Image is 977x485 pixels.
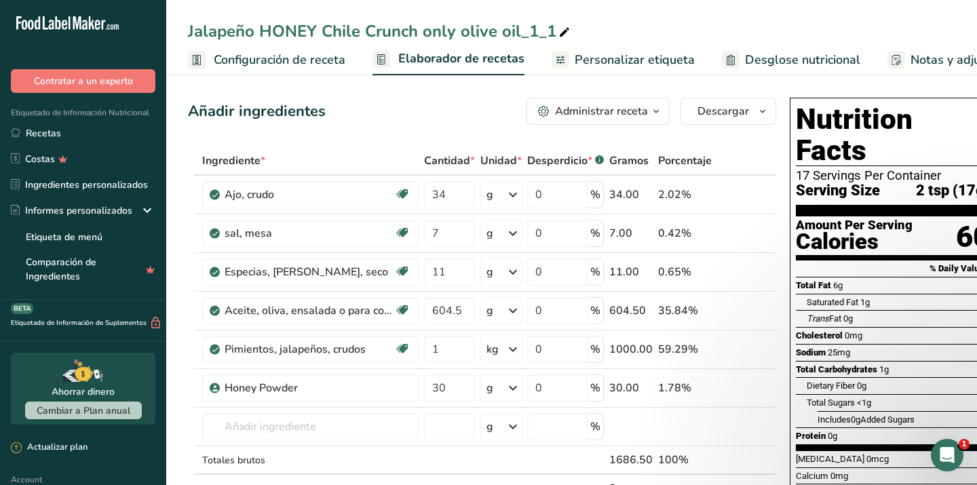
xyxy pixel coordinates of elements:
[796,454,864,464] span: [MEDICAL_DATA]
[424,153,475,169] span: Cantidad
[25,402,142,419] button: Cambiar a Plan anual
[845,330,862,341] span: 0mg
[486,264,493,280] div: g
[860,297,870,307] span: 1g
[833,280,843,290] span: 6g
[225,264,394,280] div: Especias, [PERSON_NAME], seco
[857,397,871,408] span: <1g
[807,297,858,307] span: Saturated Fat
[807,313,841,324] span: Fat
[807,381,855,391] span: Dietary Fiber
[225,225,394,241] div: sal, mesa
[225,303,394,319] div: Aceite, oliva, ensalada o para cocinar
[486,225,493,241] div: g
[609,303,653,319] div: 604.50
[188,19,573,43] div: Jalapeño HONEY Chile Crunch only olive oil_1_1
[398,50,524,68] span: Elaborador de recetas
[796,182,880,199] span: Serving Size
[796,280,831,290] span: Total Fat
[828,347,850,357] span: 25mg
[658,187,712,203] div: 2.02%
[879,364,889,374] span: 1g
[609,341,653,357] div: 1000.00
[372,43,524,76] a: Elaborador de recetas
[931,439,963,471] iframe: Intercom live chat
[486,187,493,203] div: g
[526,98,670,125] button: Administrar receta
[486,341,499,357] div: kg
[11,303,33,314] div: BETA
[796,330,843,341] span: Cholesterol
[202,413,419,440] input: Añadir ingrediente
[796,471,828,481] span: Calcium
[830,471,848,481] span: 0mg
[681,98,776,125] button: Descargar
[575,51,695,69] span: Personalizar etiqueta
[188,100,326,123] div: Añadir ingredientes
[851,414,860,425] span: 0g
[658,153,712,169] span: Porcentaje
[609,187,653,203] div: 34.00
[609,264,653,280] div: 11.00
[37,404,130,417] span: Cambiar a Plan anual
[202,153,265,169] span: Ingrediente
[658,303,712,319] div: 35.84%
[796,431,826,441] span: Protein
[796,347,826,357] span: Sodium
[866,454,889,464] span: 0mcg
[609,153,649,169] span: Gramos
[959,439,970,450] span: 1
[722,45,860,75] a: Desglose nutricional
[658,264,712,280] div: 0.65%
[11,69,155,93] button: Contratar a un experto
[225,341,394,357] div: Pimientos, jalapeños, crudos
[745,51,860,69] span: Desglose nutricional
[188,45,345,75] a: Configuración de receta
[527,153,604,169] div: Desperdicio
[796,364,877,374] span: Total Carbohydrates
[807,397,855,408] span: Total Sugars
[658,225,712,241] div: 0.42%
[857,381,866,391] span: 0g
[225,380,394,396] div: Honey Powder
[658,452,712,468] div: 100%
[609,380,653,396] div: 30.00
[697,103,749,119] span: Descargar
[807,313,829,324] i: Trans
[11,203,132,218] div: Informes personalizados
[658,341,712,357] div: 59.29%
[609,225,653,241] div: 7.00
[225,187,394,203] div: Ajo, crudo
[796,232,913,252] div: Calories
[609,452,653,468] div: 1686.50
[486,303,493,319] div: g
[555,103,648,119] div: Administrar receta
[214,51,345,69] span: Configuración de receta
[480,153,522,169] span: Unidad
[486,380,493,396] div: g
[552,45,695,75] a: Personalizar etiqueta
[202,453,419,467] div: Totales brutos
[658,380,712,396] div: 1.78%
[486,419,493,435] div: g
[52,385,115,399] div: Ahorrar dinero
[843,313,853,324] span: 0g
[11,441,88,454] div: Actualizar plan
[796,219,913,232] div: Amount Per Serving
[828,431,837,441] span: 0g
[818,414,915,425] span: Includes Added Sugars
